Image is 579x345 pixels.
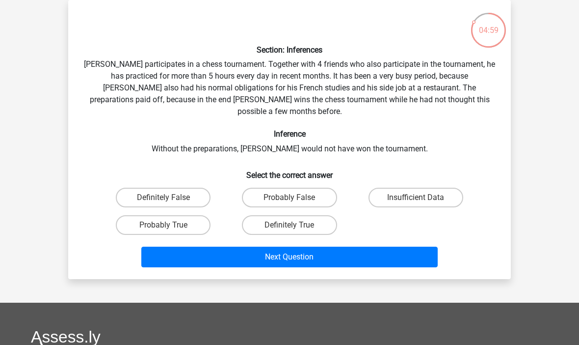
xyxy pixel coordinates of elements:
label: Probably True [116,215,211,235]
label: Definitely False [116,188,211,207]
label: Definitely True [242,215,337,235]
div: 04:59 [470,12,507,36]
div: [PERSON_NAME] participates in a chess tournament. Together with 4 friends who also participate in... [72,8,507,271]
button: Next Question [141,247,438,267]
h6: Section: Inferences [84,45,495,55]
label: Probably False [242,188,337,207]
label: Insufficient Data [368,188,463,207]
h6: Inference [84,129,495,139]
h6: Select the correct answer [84,163,495,180]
